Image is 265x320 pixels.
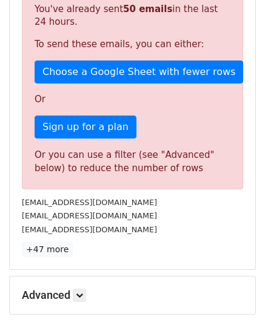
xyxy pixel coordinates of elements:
[35,38,230,51] p: To send these emails, you can either:
[22,225,157,234] small: [EMAIL_ADDRESS][DOMAIN_NAME]
[22,242,73,257] a: +47 more
[204,262,265,320] iframe: Chat Widget
[22,198,157,207] small: [EMAIL_ADDRESS][DOMAIN_NAME]
[123,4,172,15] strong: 50 emails
[22,289,243,302] h5: Advanced
[35,148,230,175] div: Or you can use a filter (see "Advanced" below) to reduce the number of rows
[22,211,157,220] small: [EMAIL_ADDRESS][DOMAIN_NAME]
[35,93,230,106] p: Or
[35,116,136,139] a: Sign up for a plan
[35,60,243,83] a: Choose a Google Sheet with fewer rows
